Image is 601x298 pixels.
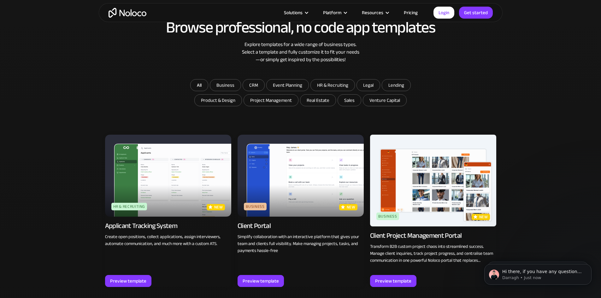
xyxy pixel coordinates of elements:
[276,9,315,17] div: Solutions
[459,7,493,19] a: Get started
[238,233,364,254] p: Simplify collaboration with an interactive platform that gives your team and clients full visibil...
[475,251,601,295] iframe: Intercom notifications message
[323,9,341,17] div: Platform
[370,231,462,240] div: Client Project Management Portal
[315,9,354,17] div: Platform
[105,221,178,230] div: Applicant Tracking System
[174,79,427,108] form: Email Form
[433,7,454,19] a: Login
[109,8,146,18] a: home
[105,233,231,247] p: Create open positions, collect applications, assign interviewers, automate communication, and muc...
[111,203,147,210] div: HR & Recruiting
[347,204,356,210] p: new
[110,277,146,285] div: Preview template
[370,243,496,264] p: Transform B2B custom project chaos into streamlined success. Manage client inquiries, track proje...
[284,9,303,17] div: Solutions
[362,9,383,17] div: Resources
[190,79,208,91] a: All
[376,213,399,220] div: Business
[370,135,496,287] a: BusinessnewClient Project Management PortalTransform B2B custom project chaos into streamlined su...
[375,277,411,285] div: Preview template
[105,41,496,63] div: Explore templates for a wide range of business types. Select a template and fully customize it to...
[244,203,267,210] div: Business
[354,9,396,17] div: Resources
[238,135,364,287] a: BusinessnewClient PortalSimplify collaboration with an interactive platform that gives your team ...
[214,204,223,210] p: new
[243,277,279,285] div: Preview template
[479,214,488,220] p: new
[105,19,496,36] h2: Browse professional, no code app templates
[238,221,271,230] div: Client Portal
[396,9,426,17] a: Pricing
[105,135,231,287] a: HR & RecruitingnewApplicant Tracking SystemCreate open positions, collect applications, assign in...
